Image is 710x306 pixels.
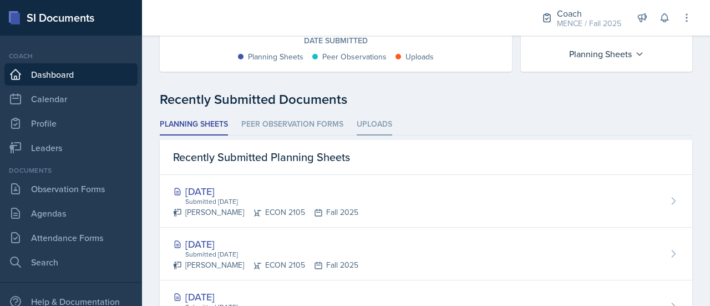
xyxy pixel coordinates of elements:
[173,289,358,304] div: [DATE]
[4,227,138,249] a: Attendance Forms
[557,7,621,20] div: Coach
[4,63,138,86] a: Dashboard
[160,175,692,228] a: [DATE] Submitted [DATE] [PERSON_NAME]ECON 2105Fall 2025
[173,237,358,252] div: [DATE]
[4,51,138,61] div: Coach
[405,51,434,63] div: Uploads
[173,207,358,218] div: [PERSON_NAME] ECON 2105 Fall 2025
[4,165,138,175] div: Documents
[4,178,138,200] a: Observation Forms
[4,202,138,224] a: Agendas
[173,184,358,199] div: [DATE]
[4,251,138,273] a: Search
[4,137,138,159] a: Leaders
[357,114,392,136] li: Uploads
[160,228,692,280] a: [DATE] Submitted [DATE] [PERSON_NAME]ECON 2105Fall 2025
[4,112,138,134] a: Profile
[173,35,499,47] div: Date Submitted
[241,114,343,136] li: Peer Observation Forms
[160,114,228,136] li: Planning Sheets
[160,140,692,175] div: Recently Submitted Planning Sheets
[184,197,358,207] div: Submitted [DATE]
[564,45,650,63] div: Planning Sheets
[557,18,621,29] div: MENCE / Fall 2025
[184,249,358,259] div: Submitted [DATE]
[322,51,387,63] div: Peer Observations
[160,89,692,109] div: Recently Submitted Documents
[173,259,358,271] div: [PERSON_NAME] ECON 2105 Fall 2025
[248,51,303,63] div: Planning Sheets
[4,88,138,110] a: Calendar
